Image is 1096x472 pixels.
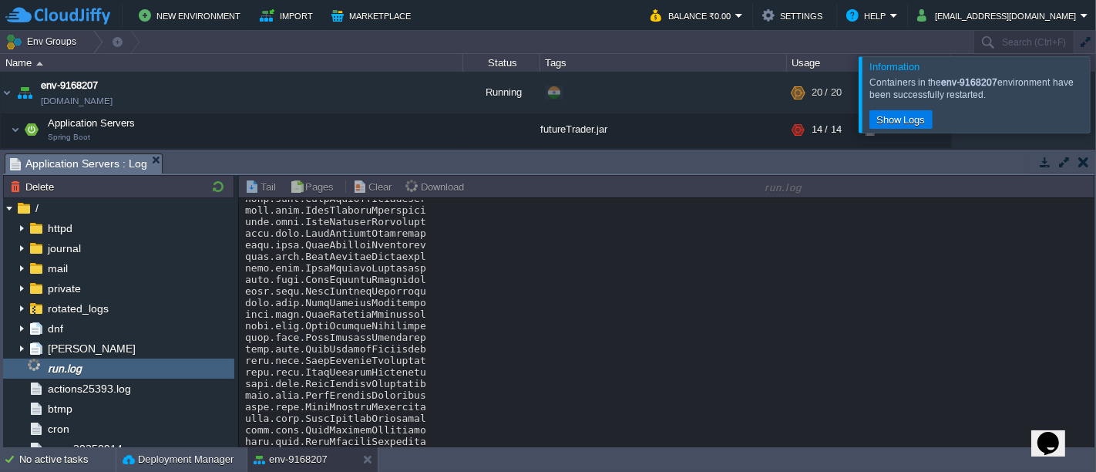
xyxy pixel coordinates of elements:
[464,54,540,72] div: Status
[1031,410,1081,457] iframe: chat widget
[869,61,919,72] span: Information
[48,133,90,142] span: Spring Boot
[45,402,75,416] a: btmp
[45,302,111,315] a: rotated_logs
[541,54,786,72] div: Tags
[651,6,735,25] button: Balance ₹0.00
[36,62,43,66] img: AMDAwAAAACH5BAEAAAAALAAAAAABAAEAAAICRAEAOw==
[788,54,950,72] div: Usage
[45,241,83,255] a: journal
[123,452,234,467] button: Deployment Manager
[290,180,338,194] button: Pages
[45,261,70,275] a: mail
[812,72,842,113] div: 20 / 20
[41,78,98,93] a: env-9168207
[32,146,42,170] img: AMDAwAAAACH5BAEAAAAALAAAAAABAAEAAAICRAEAOw==
[812,114,842,145] div: 14 / 14
[463,72,540,113] div: Running
[14,72,35,113] img: AMDAwAAAACH5BAEAAAAALAAAAAABAAEAAAICRAEAOw==
[139,6,245,25] button: New Environment
[10,180,59,194] button: Delete
[475,180,1092,194] div: run.log
[5,31,82,52] button: Env Groups
[872,113,930,126] button: Show Logs
[42,146,63,170] img: AMDAwAAAACH5BAEAAAAALAAAAAABAAEAAAICRAEAOw==
[45,282,83,295] a: private
[405,180,469,194] button: Download
[32,201,41,215] a: /
[762,6,827,25] button: Settings
[1,72,13,113] img: AMDAwAAAACH5BAEAAAAALAAAAAABAAEAAAICRAEAOw==
[331,6,415,25] button: Marketplace
[846,6,890,25] button: Help
[353,180,396,194] button: Clear
[942,77,998,88] b: env-9168207
[41,93,113,109] a: [DOMAIN_NAME]
[5,6,110,25] img: CloudJiffy
[45,362,84,376] a: run.log
[260,6,318,25] button: Import
[45,382,133,396] a: actions25393.log
[540,114,787,145] div: futureTrader.jar
[917,6,1081,25] button: [EMAIL_ADDRESS][DOMAIN_NAME]
[45,221,75,235] a: httpd
[866,146,916,170] div: 2%
[869,76,1086,101] div: Containers in the environment have been successfully restarted.
[10,154,147,174] span: Application Servers : Log
[19,447,116,472] div: No active tasks
[45,342,138,356] a: [PERSON_NAME]
[11,114,20,145] img: AMDAwAAAACH5BAEAAAAALAAAAAABAAEAAAICRAEAOw==
[21,114,42,145] img: AMDAwAAAACH5BAEAAAAALAAAAAABAAEAAAICRAEAOw==
[46,117,137,129] a: Application ServersSpring Boot
[45,322,66,335] a: dnf
[254,452,328,467] button: env-9168207
[245,180,281,194] button: Tail
[45,422,72,436] a: cron
[812,146,837,170] div: 14 / 14
[2,54,462,72] div: Name
[46,116,137,130] span: Application Servers
[45,442,125,456] a: cron-20250914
